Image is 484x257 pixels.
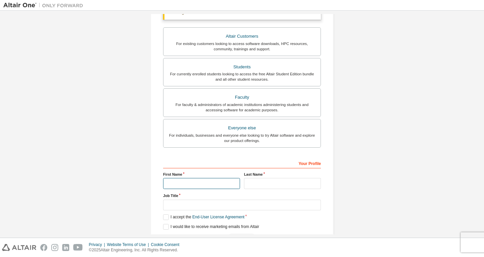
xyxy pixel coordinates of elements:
[40,244,47,251] img: facebook.svg
[163,224,259,230] label: I would like to receive marketing emails from Altair
[151,242,183,247] div: Cookie Consent
[167,41,317,52] div: For existing customers looking to access software downloads, HPC resources, community, trainings ...
[192,215,245,219] a: End-User License Agreement
[167,62,317,72] div: Students
[163,234,321,244] div: Read and acccept EULA to continue
[62,244,69,251] img: linkedin.svg
[167,102,317,113] div: For faculty & administrators of academic institutions administering students and accessing softwa...
[244,172,321,177] label: Last Name
[167,32,317,41] div: Altair Customers
[163,214,244,220] label: I accept the
[167,93,317,102] div: Faculty
[89,242,107,247] div: Privacy
[3,2,87,9] img: Altair One
[163,172,240,177] label: First Name
[2,244,36,251] img: altair_logo.svg
[167,71,317,82] div: For currently enrolled students looking to access the free Altair Student Edition bundle and all ...
[167,133,317,143] div: For individuals, businesses and everyone else looking to try Altair software and explore our prod...
[163,193,321,198] label: Job Title
[163,158,321,168] div: Your Profile
[167,123,317,133] div: Everyone else
[89,247,183,253] p: © 2025 Altair Engineering, Inc. All Rights Reserved.
[107,242,151,247] div: Website Terms of Use
[51,244,58,251] img: instagram.svg
[73,244,83,251] img: youtube.svg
